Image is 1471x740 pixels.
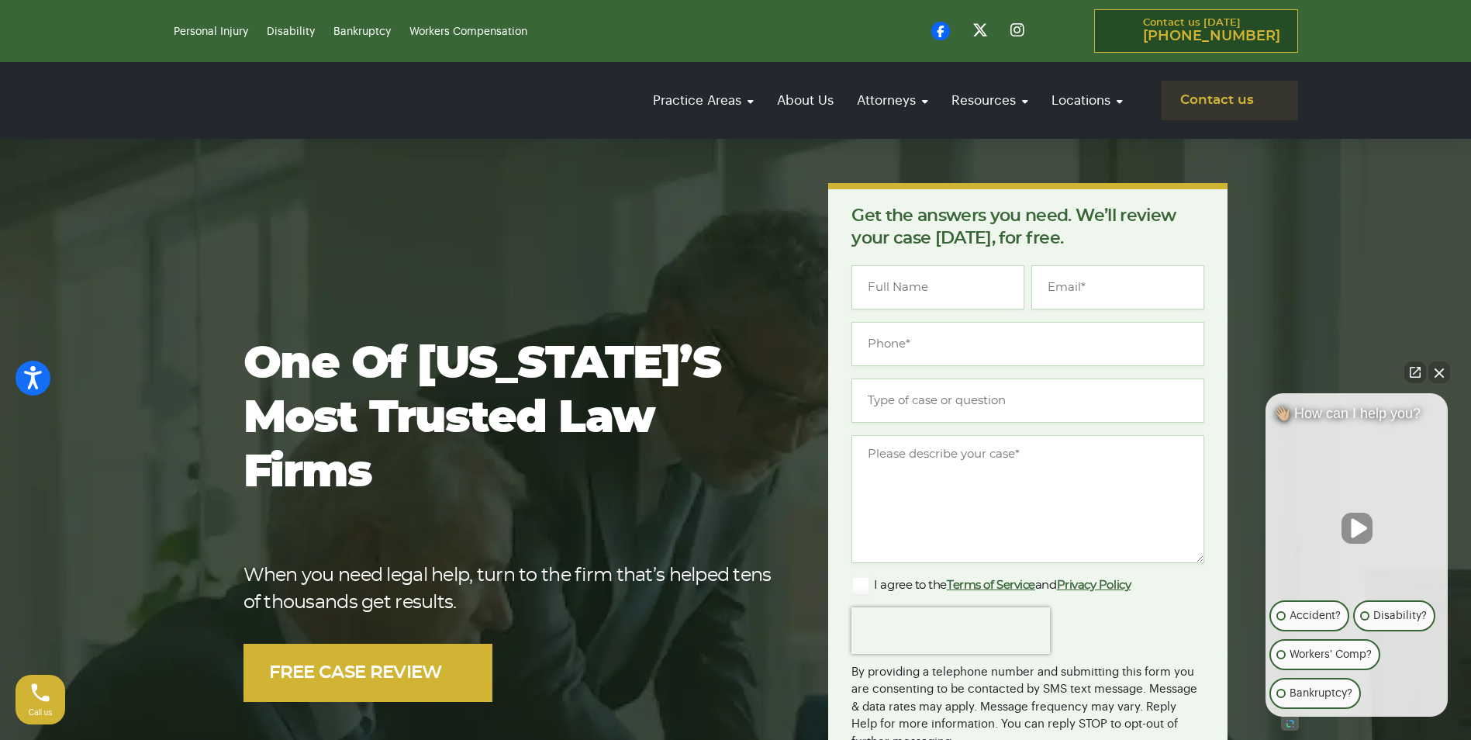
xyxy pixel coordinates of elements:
a: Attorneys [849,78,936,123]
a: Workers Compensation [409,26,527,37]
a: About Us [769,78,841,123]
p: Bankruptcy? [1290,684,1352,703]
a: Contact us [DATE][PHONE_NUMBER] [1094,9,1298,53]
iframe: reCAPTCHA [851,607,1050,654]
input: Phone* [851,322,1204,366]
a: Bankruptcy [333,26,391,37]
a: Open direct chat [1404,361,1426,383]
a: Contact us [1162,81,1298,120]
h1: One of [US_STATE]’s most trusted law firms [243,337,779,500]
a: Open intaker chat [1281,717,1299,731]
a: Privacy Policy [1057,579,1131,591]
a: Disability [267,26,315,37]
img: logo [174,71,375,130]
input: Type of case or question [851,379,1204,423]
a: Practice Areas [645,78,761,123]
button: Close Intaker Chat Widget [1428,361,1450,383]
a: Locations [1044,78,1131,123]
span: Call us [29,708,53,717]
p: Get the answers you need. We’ll review your case [DATE], for free. [851,205,1204,250]
p: Workers' Comp? [1290,645,1372,664]
p: Contact us [DATE] [1143,18,1280,44]
p: Accident? [1290,607,1341,625]
div: 👋🏼 How can I help you? [1266,405,1448,430]
span: [PHONE_NUMBER] [1143,29,1280,44]
img: svg%3E [447,663,467,683]
label: I agree to the and [851,576,1131,595]
a: Resources [944,78,1036,123]
a: Personal Injury [174,26,248,37]
a: FREE CASE REVIEW [243,644,493,702]
input: Full Name [851,265,1024,309]
p: When you need legal help, turn to the firm that’s helped tens of thousands get results. [243,562,779,617]
button: Unmute video [1342,513,1373,544]
p: Disability? [1373,607,1427,625]
a: Terms of Service [947,579,1035,591]
input: Email* [1031,265,1204,309]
